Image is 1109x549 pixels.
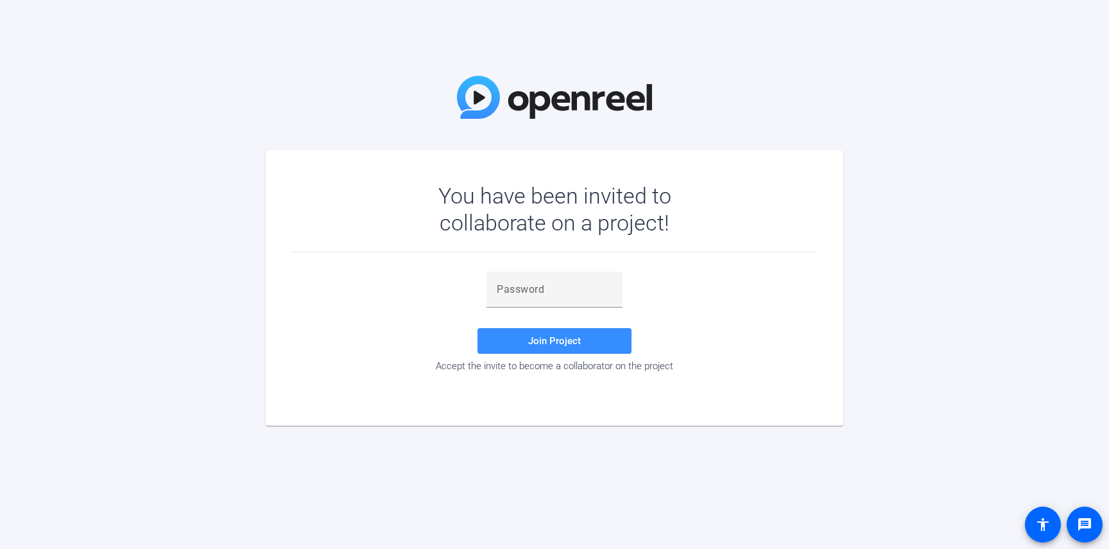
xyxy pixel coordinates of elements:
[1077,517,1092,532] mat-icon: message
[401,182,709,236] div: You have been invited to collaborate on a project!
[457,76,652,119] img: OpenReel Logo
[291,360,818,372] div: Accept the invite to become a collaborator on the project
[497,282,612,297] input: Password
[1035,517,1051,532] mat-icon: accessibility
[477,328,632,354] button: Join Project
[528,335,581,347] span: Join Project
